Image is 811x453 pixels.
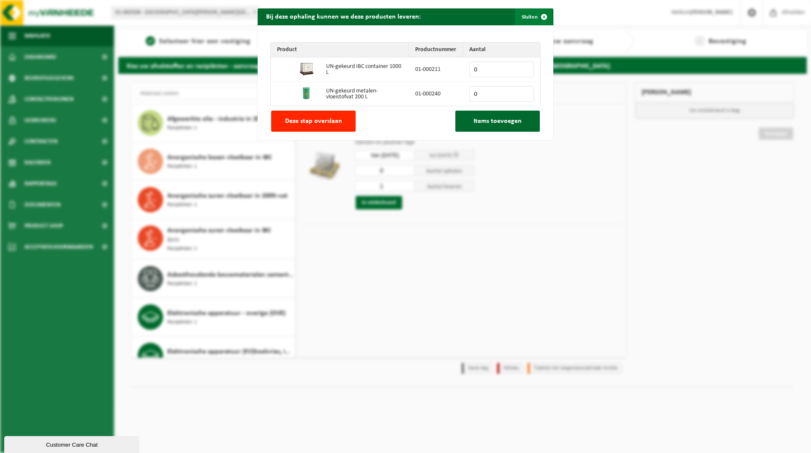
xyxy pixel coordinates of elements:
button: Deze stap overslaan [271,111,356,132]
span: Deze stap overslaan [285,118,342,125]
th: Productnummer [409,43,463,57]
td: 01-000211 [409,57,463,82]
td: 01-000240 [409,82,463,106]
th: Aantal [463,43,540,57]
h2: Bij deze ophaling kunnen we deze producten leveren: [258,8,429,24]
th: Product [271,43,409,57]
img: 01-000240 [300,87,313,100]
td: UN-gekeurd metalen-vloeistofvat 200 L [320,82,409,106]
iframe: chat widget [4,434,141,453]
img: 01-000211 [300,62,313,76]
span: Items toevoegen [474,118,522,125]
td: UN-gekeurd IBC container 1000 L [320,57,409,82]
button: Sluiten [515,8,552,25]
button: Items toevoegen [455,111,540,132]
